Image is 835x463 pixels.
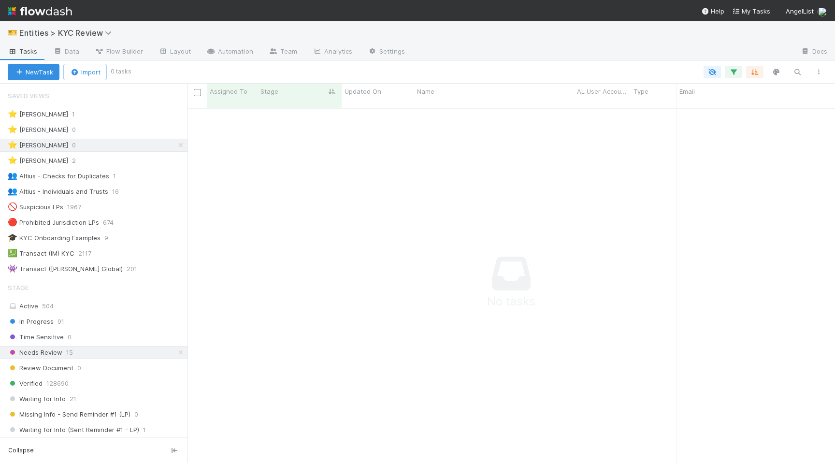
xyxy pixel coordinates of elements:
span: 💹 [8,249,17,257]
a: Settings [360,44,413,60]
span: Waiting for Info [8,393,66,405]
span: 🔴 [8,218,17,226]
div: KYC Onboarding Examples [8,232,101,244]
div: Prohibited Jurisdiction LPs [8,217,99,229]
span: Entities > KYC Review [19,28,116,38]
img: logo-inverted-e16ddd16eac7371096b0.svg [8,3,72,19]
span: ⭐ [8,110,17,118]
span: Email [679,87,695,96]
span: Tasks [8,46,38,56]
span: Stage [260,87,278,96]
span: 🚫 [8,203,17,211]
span: Needs Review [8,347,62,359]
div: Transact (IM) KYC [8,247,74,260]
span: 504 [42,302,54,310]
div: Suspicious LPs [8,201,63,213]
span: 🎓 [8,233,17,242]
button: Import [63,64,107,80]
span: Verified [8,377,43,390]
a: Flow Builder [87,44,151,60]
span: Updated On [345,87,381,96]
small: 0 tasks [111,67,131,76]
span: Waiting for Info (Sent Reminder #1 - LP) [8,424,139,436]
img: avatar_ec94f6e9-05c5-4d36-a6c8-d0cea77c3c29.png [818,7,827,16]
a: Automation [199,44,261,60]
span: 1 [72,108,85,120]
span: Type [633,87,648,96]
div: Transact ([PERSON_NAME] Global) [8,263,123,275]
span: 91 [58,316,64,328]
span: 2117 [78,247,101,260]
span: In Progress [8,316,54,328]
span: 0 [134,408,138,420]
a: Layout [151,44,199,60]
div: [PERSON_NAME] [8,139,68,151]
span: Assigned To [210,87,247,96]
span: Time Sensitive [8,331,64,343]
span: ⭐ [8,141,17,149]
div: [PERSON_NAME] [8,108,68,120]
div: Altius - Individuals and Trusts [8,186,108,198]
span: Flow Builder [95,46,143,56]
span: 1967 [67,201,91,213]
span: Saved Views [8,86,49,105]
span: My Tasks [732,7,770,15]
button: NewTask [8,64,59,80]
span: Review Document [8,362,73,374]
a: Analytics [305,44,360,60]
a: Docs [793,44,835,60]
span: 2 [72,155,86,167]
span: 674 [103,217,123,229]
span: Missing Info - Send Reminder #1 (LP) [8,408,130,420]
span: 21 [70,393,76,405]
div: Active [8,300,185,312]
span: Name [417,87,434,96]
span: 9 [104,232,118,244]
span: ⭐ [8,156,17,164]
span: ⭐ [8,125,17,133]
div: Help [701,6,724,16]
span: 201 [127,263,147,275]
a: Team [261,44,305,60]
span: 0 [72,139,86,151]
span: 0 [72,124,86,136]
div: [PERSON_NAME] [8,124,68,136]
span: Stage [8,278,29,297]
div: [PERSON_NAME] [8,155,68,167]
span: 👾 [8,264,17,273]
span: 1 [143,424,146,436]
span: 128690 [46,377,69,390]
span: 0 [77,362,81,374]
span: AngelList [786,7,814,15]
input: Toggle All Rows Selected [194,89,201,96]
span: AL User Account Name [577,87,628,96]
span: 🎫 [8,29,17,37]
div: Altius - Checks for Duplicates [8,170,109,182]
a: Data [45,44,87,60]
span: 15 [66,347,73,359]
span: 1 [113,170,126,182]
span: 👥 [8,172,17,180]
span: 16 [112,186,129,198]
span: 0 [68,331,72,343]
a: My Tasks [732,6,770,16]
span: Collapse [8,446,34,455]
span: 👥 [8,187,17,195]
